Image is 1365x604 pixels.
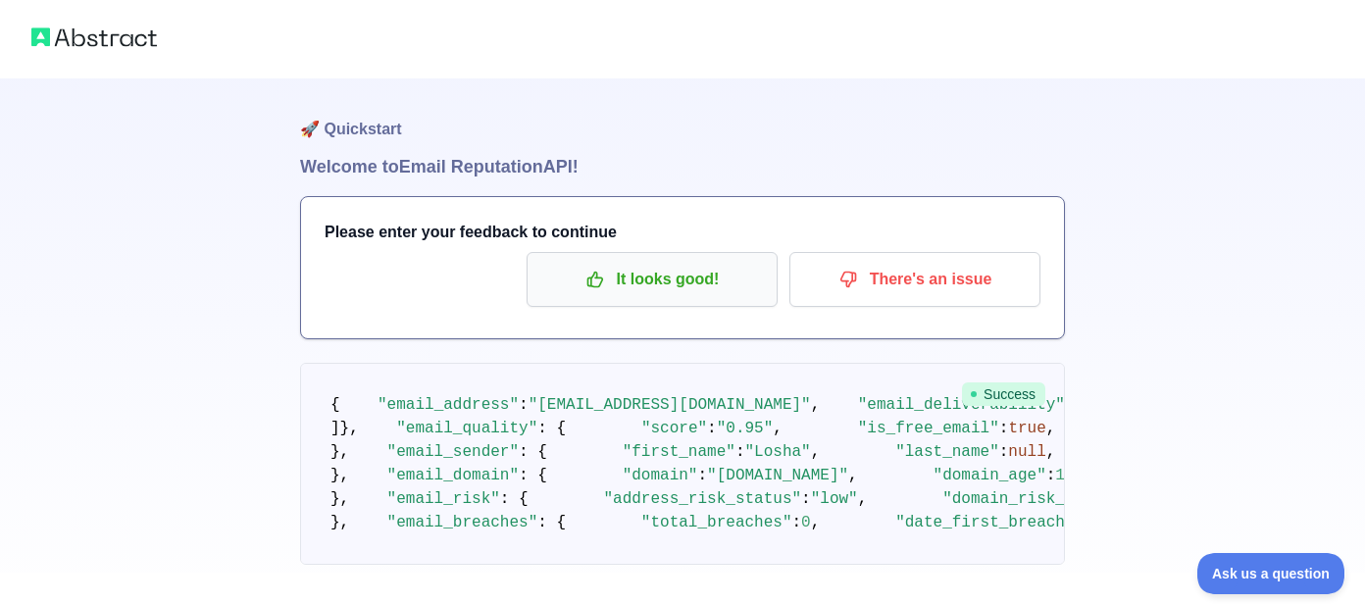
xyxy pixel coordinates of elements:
[1046,443,1056,461] span: ,
[387,490,500,508] span: "email_risk"
[378,396,519,414] span: "email_address"
[962,382,1045,406] span: Success
[895,443,999,461] span: "last_name"
[387,467,519,484] span: "email_domain"
[623,443,735,461] span: "first_name"
[707,467,848,484] span: "[DOMAIN_NAME]"
[1046,420,1056,437] span: ,
[500,490,529,508] span: : {
[697,467,707,484] span: :
[942,490,1131,508] span: "domain_risk_status"
[707,420,717,437] span: :
[300,78,1065,153] h1: 🚀 Quickstart
[387,514,538,531] span: "email_breaches"
[735,443,745,461] span: :
[801,514,811,531] span: 0
[999,420,1009,437] span: :
[31,24,157,51] img: Abstract logo
[641,420,707,437] span: "score"
[1008,420,1045,437] span: true
[519,443,547,461] span: : {
[858,396,1065,414] span: "email_deliverability"
[811,443,821,461] span: ,
[773,420,783,437] span: ,
[934,467,1046,484] span: "domain_age"
[529,396,811,414] span: "[EMAIL_ADDRESS][DOMAIN_NAME]"
[519,467,547,484] span: : {
[541,263,763,296] p: It looks good!
[811,490,858,508] span: "low"
[858,420,999,437] span: "is_free_email"
[1055,467,1102,484] span: 11008
[519,396,529,414] span: :
[641,514,792,531] span: "total_breaches"
[603,490,801,508] span: "address_risk_status"
[789,252,1040,307] button: There's an issue
[801,490,811,508] span: :
[858,490,868,508] span: ,
[811,396,821,414] span: ,
[537,420,566,437] span: : {
[999,443,1009,461] span: :
[537,514,566,531] span: : {
[623,467,698,484] span: "domain"
[300,153,1065,180] h1: Welcome to Email Reputation API!
[848,467,858,484] span: ,
[1008,443,1045,461] span: null
[811,514,821,531] span: ,
[717,420,774,437] span: "0.95"
[791,514,801,531] span: :
[1197,553,1345,594] iframe: Toggle Customer Support
[1046,467,1056,484] span: :
[330,396,340,414] span: {
[396,420,537,437] span: "email_quality"
[325,221,1040,244] h3: Please enter your feedback to continue
[527,252,778,307] button: It looks good!
[895,514,1093,531] span: "date_first_breached"
[387,443,519,461] span: "email_sender"
[804,263,1026,296] p: There's an issue
[744,443,810,461] span: "Losha"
